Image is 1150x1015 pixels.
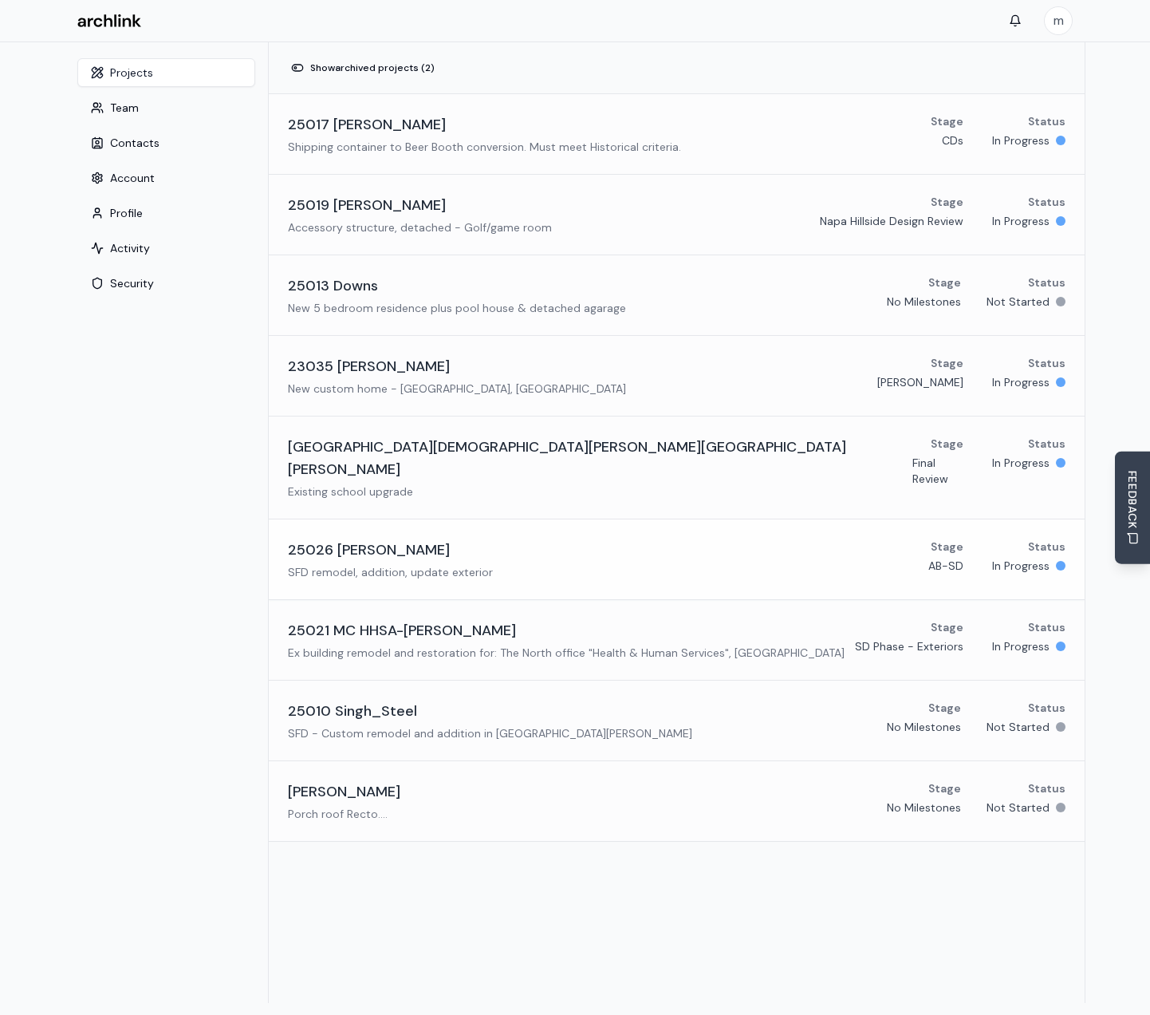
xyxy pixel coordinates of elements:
a: Security [77,277,255,294]
h3: 25013 Downs [288,274,378,297]
p: Not Started [987,719,1050,735]
p: In Progress [992,558,1050,574]
p: CDs [942,132,963,148]
p: Status [1028,194,1065,210]
p: Accessory structure, detached - Golf/game room [288,219,552,235]
p: Not Started [987,294,1050,310]
p: In Progress [992,213,1050,229]
a: Profile [77,207,255,223]
a: [GEOGRAPHIC_DATA][DEMOGRAPHIC_DATA][PERSON_NAME][GEOGRAPHIC_DATA][PERSON_NAME]Existing school upg... [269,417,1085,519]
a: Activity [77,242,255,259]
p: [PERSON_NAME] [877,374,963,390]
p: Existing school upgrade [288,484,912,500]
h3: 25019 [PERSON_NAME] [288,194,446,216]
p: In Progress [992,374,1050,390]
p: Status [1028,700,1065,716]
button: Send Feedback [1115,452,1150,564]
p: In Progress [992,638,1050,654]
img: Archlink [77,14,141,28]
p: Status [1028,274,1065,290]
p: Status [1028,355,1065,371]
p: SFD - Custom remodel and addition in [GEOGRAPHIC_DATA][PERSON_NAME] [288,725,692,741]
p: Final Review [912,455,963,487]
button: Activity [77,234,255,263]
a: 25019 [PERSON_NAME]Accessory structure, detached - Golf/game roomStageNapa Hillside Design Review... [269,175,1085,255]
p: Status [1028,619,1065,635]
button: Team [77,93,255,122]
a: Projects [77,66,255,83]
h3: 25021 MC HHSA-[PERSON_NAME] [288,619,516,642]
p: No Milestones [887,294,961,310]
p: Status [1028,113,1065,129]
p: Shipping container to Beer Booth conversion. Must meet Historical criteria. [288,139,681,155]
p: Not Started [987,800,1050,816]
button: Contacts [77,128,255,157]
p: New 5 bedroom residence plus pool house & detached agarage [288,300,626,316]
h3: [GEOGRAPHIC_DATA][DEMOGRAPHIC_DATA][PERSON_NAME][GEOGRAPHIC_DATA][PERSON_NAME] [288,436,912,480]
a: Team [77,101,255,118]
p: Stage [928,700,961,716]
h3: 25026 [PERSON_NAME] [288,539,450,561]
p: Stage [931,355,963,371]
span: m [1045,7,1072,34]
p: Napa Hillside Design Review [820,213,963,229]
p: New custom home - [GEOGRAPHIC_DATA], [GEOGRAPHIC_DATA] [288,381,626,397]
a: [PERSON_NAME]Porch roof Recto....StageNo MilestonesStatusNot Started [269,761,1085,841]
p: AB-SD [928,558,963,574]
button: Projects [77,58,255,87]
a: 25021 MC HHSA-[PERSON_NAME]Ex building remodel and restoration for: The North office "Health & Hu... [269,600,1085,680]
p: Status [1028,539,1065,555]
p: Porch roof Recto.... [288,806,400,822]
p: Stage [928,274,961,290]
a: 25010 Singh_SteelSFD - Custom remodel and addition in [GEOGRAPHIC_DATA][PERSON_NAME]StageNo Miles... [269,681,1085,760]
a: 25026 [PERSON_NAME]SFD remodel, addition, update exteriorStageAB-SDStatusIn Progress [269,519,1085,599]
p: In Progress [992,132,1050,148]
button: Account [77,164,255,192]
p: Stage [931,436,963,452]
a: 23035 [PERSON_NAME]New custom home - [GEOGRAPHIC_DATA], [GEOGRAPHIC_DATA]Stage[PERSON_NAME]Status... [269,336,1085,416]
p: Stage [928,780,961,796]
a: 25013 DownsNew 5 bedroom residence plus pool house & detached agarageStageNo MilestonesStatusNot ... [269,255,1085,335]
p: Stage [931,539,963,555]
p: No Milestones [887,800,961,816]
h3: 23035 [PERSON_NAME] [288,355,450,377]
a: Contacts [77,136,255,153]
h3: 25010 Singh_Steel [288,700,417,722]
p: Ex building remodel and restoration for: The North office "Health & Human Services", [GEOGRAPHIC_... [288,645,845,661]
button: Profile [77,199,255,227]
p: Stage [931,194,963,210]
a: 25017 [PERSON_NAME]Shipping container to Beer Booth conversion. Must meet Historical criteria.Sta... [269,94,1085,174]
button: Showarchived projects (2) [282,55,444,81]
p: No Milestones [887,719,961,735]
button: Security [77,269,255,298]
a: Account [77,172,255,188]
h3: 25017 [PERSON_NAME] [288,113,446,136]
p: Stage [931,619,963,635]
p: SD Phase - Exteriors [855,638,963,654]
span: FEEDBACK [1124,471,1140,529]
p: Stage [931,113,963,129]
p: Status [1028,780,1065,796]
h3: [PERSON_NAME] [288,780,400,803]
p: In Progress [992,455,1050,471]
p: Status [1028,436,1065,452]
p: SFD remodel, addition, update exterior [288,564,493,580]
